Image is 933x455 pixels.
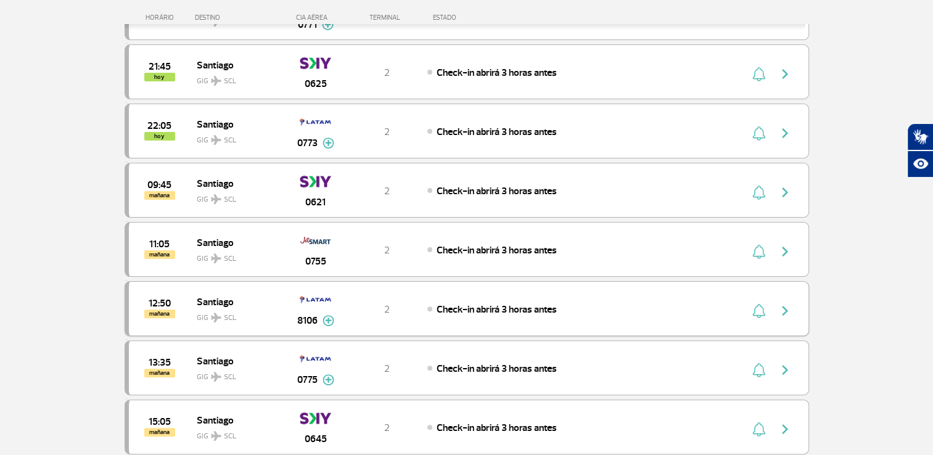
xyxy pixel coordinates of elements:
[384,363,390,375] span: 2
[297,372,318,387] span: 0775
[437,126,557,138] span: Check-in abrirá 3 horas antes
[907,150,933,178] button: Abrir recursos assistivos.
[778,126,792,141] img: seta-direita-painel-voo.svg
[224,431,236,442] span: SCL
[437,67,557,79] span: Check-in abrirá 3 horas antes
[224,135,236,146] span: SCL
[384,422,390,434] span: 2
[297,313,318,328] span: 8106
[752,126,765,141] img: sino-painel-voo.svg
[144,428,175,437] span: mañana
[384,67,390,79] span: 2
[211,135,221,145] img: destiny_airplane.svg
[197,424,276,442] span: GIG
[437,185,557,197] span: Check-in abrirá 3 horas antes
[224,76,236,87] span: SCL
[907,123,933,178] div: Plugin de acessibilidade da Hand Talk.
[211,253,221,263] img: destiny_airplane.svg
[149,417,171,426] span: 2025-10-01 15:05:00
[384,303,390,316] span: 2
[197,365,276,383] span: GIG
[323,137,334,149] img: mais-info-painel-voo.svg
[144,369,175,377] span: mañana
[197,175,276,191] span: Santiago
[778,303,792,318] img: seta-direita-painel-voo.svg
[305,76,327,91] span: 0625
[144,132,175,141] span: hoy
[778,244,792,259] img: seta-direita-painel-voo.svg
[149,62,171,71] span: 2025-09-30 21:45:00
[437,303,557,316] span: Check-in abrirá 3 horas antes
[384,244,390,256] span: 2
[197,187,276,205] span: GIG
[778,185,792,200] img: seta-direita-painel-voo.svg
[285,14,347,22] div: CIA AÉREA
[224,194,236,205] span: SCL
[197,128,276,146] span: GIG
[197,306,276,324] span: GIG
[224,253,236,264] span: SCL
[752,422,765,437] img: sino-painel-voo.svg
[384,185,390,197] span: 2
[778,422,792,437] img: seta-direita-painel-voo.svg
[197,412,276,428] span: Santiago
[752,67,765,81] img: sino-painel-voo.svg
[149,299,171,308] span: 2025-10-01 12:50:00
[211,194,221,204] img: destiny_airplane.svg
[305,254,326,269] span: 0755
[147,181,171,189] span: 2025-10-01 09:45:00
[144,309,175,318] span: mañana
[437,244,557,256] span: Check-in abrirá 3 horas antes
[144,250,175,259] span: mañana
[197,116,276,132] span: Santiago
[305,432,327,446] span: 0645
[752,244,765,259] img: sino-painel-voo.svg
[211,431,221,441] img: destiny_airplane.svg
[305,195,326,210] span: 0621
[147,121,171,130] span: 2025-09-30 22:05:00
[907,123,933,150] button: Abrir tradutor de língua de sinais.
[437,363,557,375] span: Check-in abrirá 3 horas antes
[323,315,334,326] img: mais-info-painel-voo.svg
[778,363,792,377] img: seta-direita-painel-voo.svg
[297,136,318,150] span: 0773
[197,57,276,73] span: Santiago
[128,14,195,22] div: HORÁRIO
[197,69,276,87] span: GIG
[427,14,527,22] div: ESTADO
[197,293,276,309] span: Santiago
[384,126,390,138] span: 2
[224,372,236,383] span: SCL
[752,185,765,200] img: sino-painel-voo.svg
[144,191,175,200] span: mañana
[195,14,285,22] div: DESTINO
[197,353,276,369] span: Santiago
[211,372,221,382] img: destiny_airplane.svg
[149,240,170,248] span: 2025-10-01 11:05:00
[197,234,276,250] span: Santiago
[778,67,792,81] img: seta-direita-painel-voo.svg
[752,363,765,377] img: sino-painel-voo.svg
[149,358,171,367] span: 2025-10-01 13:35:00
[752,303,765,318] img: sino-painel-voo.svg
[211,313,221,322] img: destiny_airplane.svg
[144,73,175,81] span: hoy
[323,374,334,385] img: mais-info-painel-voo.svg
[437,422,557,434] span: Check-in abrirá 3 horas antes
[197,247,276,264] span: GIG
[347,14,427,22] div: TERMINAL
[211,76,221,86] img: destiny_airplane.svg
[224,313,236,324] span: SCL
